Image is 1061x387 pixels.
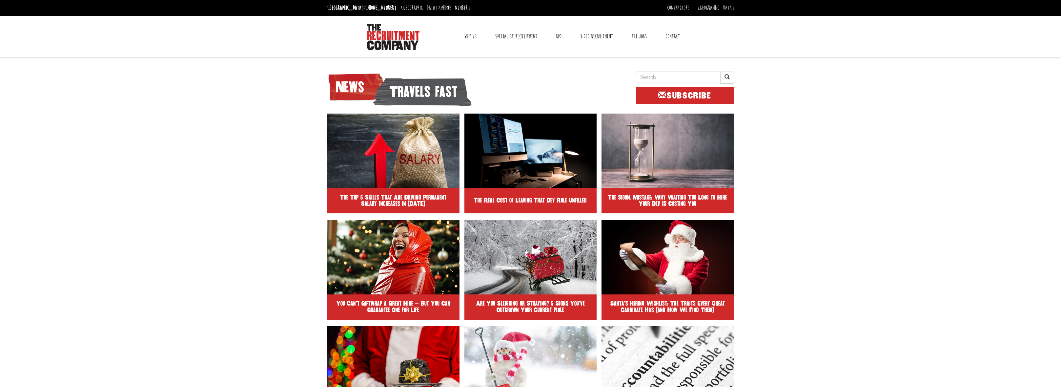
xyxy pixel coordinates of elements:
[327,71,385,103] span: News
[698,4,734,11] a: [GEOGRAPHIC_DATA]
[636,72,721,83] input: Search
[399,3,472,13] li: [GEOGRAPHIC_DATA]:
[490,28,542,45] a: Specialist Recruitment
[365,4,396,11] a: [PHONE_NUMBER]
[575,28,618,45] a: Video Recruitment
[373,75,472,108] span: Travels fast
[606,194,729,207] h2: The $100K Mistake: Why Waiting Too Long to Hire Your Dev Is Costing You
[464,220,597,320] a: Are You Sleighing or Straying? 5 Signs You’ve Outgrown Your Current Role
[327,220,459,320] a: You Can’t Giftwrap a Great Hire – But You Can Guarantee One for Life
[469,300,592,313] h2: Are You Sleighing or Straying? 5 Signs You’ve Outgrown Your Current Role
[367,24,419,50] img: The Recruitment Company
[332,194,455,207] h2: The Top 5 Skills That Are Driving Permanent Salary Increases in [DATE]
[551,28,566,45] a: RPO
[606,300,729,313] h2: Santa’s Hiring Wishlist: The Traits Every Great Candidate Has (and How We Find Them)
[459,28,481,45] a: Why Us
[602,114,734,213] a: The $100K Mistake: Why Waiting Too Long to Hire Your Dev Is Costing You
[636,87,734,104] a: SUBSCRIBE
[439,4,470,11] a: [PHONE_NUMBER]
[667,4,689,11] a: Contractors
[326,3,398,13] li: [GEOGRAPHIC_DATA]:
[602,220,734,320] a: Santa’s Hiring Wishlist: The Traits Every Great Candidate Has (and How We Find Them)
[474,197,587,204] h2: The Real Cost of Leaving That Dev Role Unfilled
[332,300,455,313] h2: You Can’t Giftwrap a Great Hire – But You Can Guarantee One for Life
[464,114,597,213] a: The Real Cost of Leaving That Dev Role Unfilled
[627,28,652,45] a: The Jobs
[327,114,459,213] a: The Top 5 Skills That Are Driving Permanent Salary Increases in [DATE]
[661,28,685,45] a: Contact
